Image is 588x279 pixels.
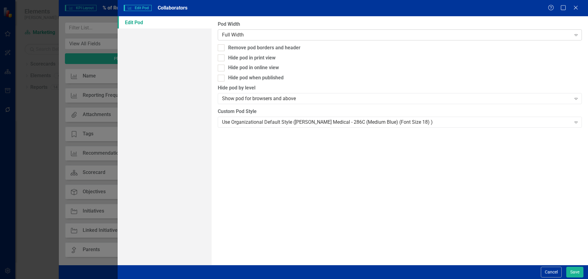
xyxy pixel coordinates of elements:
[158,5,187,11] span: Collaborators
[124,5,152,11] span: Edit Pod
[541,267,562,277] button: Cancel
[566,267,583,277] button: Save
[222,95,571,102] div: Show pod for browsers and above
[218,21,582,28] label: Pod Width
[222,31,571,38] div: Full Width
[228,44,300,51] div: Remove pod borders and header
[118,16,212,28] a: Edit Pod
[222,119,571,126] div: Use Organizational Default Style ([PERSON_NAME] Medical - 286C (Medium Blue) (Font Size 18) )
[218,85,582,92] label: Hide pod by level
[228,55,276,62] div: Hide pod in print view
[218,108,582,115] label: Custom Pod Style
[228,74,284,81] div: Hide pod when published
[228,64,279,71] div: Hide pod in online view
